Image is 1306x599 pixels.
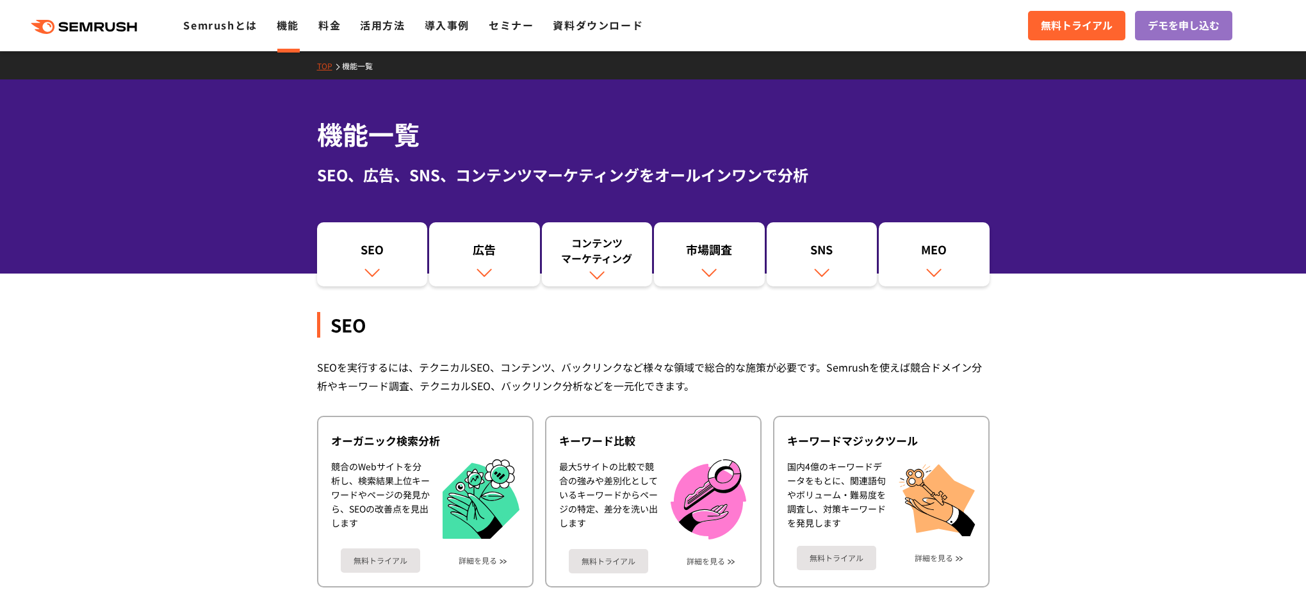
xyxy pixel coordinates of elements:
[318,17,341,33] a: 料金
[787,433,975,448] div: キーワードマジックツール
[331,433,519,448] div: オーガニック検索分析
[459,556,497,565] a: 詳細を見る
[317,222,428,286] a: SEO
[660,242,758,263] div: 市場調査
[915,554,953,562] a: 詳細を見る
[317,163,990,186] div: SEO、広告、SNS、コンテンツマーケティングをオールインワンで分析
[797,546,876,570] a: 無料トライアル
[277,17,299,33] a: 機能
[1028,11,1125,40] a: 無料トライアル
[317,358,990,395] div: SEOを実行するには、テクニカルSEO、コンテンツ、バックリンクなど様々な領域で総合的な施策が必要です。Semrushを使えば競合ドメイン分析やキーワード調査、テクニカルSEO、バックリンク分析...
[323,242,421,263] div: SEO
[569,549,648,573] a: 無料トライアル
[429,222,540,286] a: 広告
[879,222,990,286] a: MEO
[899,459,975,536] img: キーワードマジックツール
[1148,17,1220,34] span: デモを申し込む
[654,222,765,286] a: 市場調査
[767,222,877,286] a: SNS
[548,235,646,266] div: コンテンツ マーケティング
[687,557,725,566] a: 詳細を見る
[1135,11,1232,40] a: デモを申し込む
[425,17,469,33] a: 導入事例
[360,17,405,33] a: 活用方法
[559,459,658,539] div: 最大5サイトの比較で競合の強みや差別化としているキーワードからページの特定、差分を洗い出します
[542,222,653,286] a: コンテンツマーケティング
[671,459,746,539] img: キーワード比較
[885,242,983,263] div: MEO
[436,242,534,263] div: 広告
[773,242,871,263] div: SNS
[341,548,420,573] a: 無料トライアル
[317,115,990,153] h1: 機能一覧
[342,60,382,71] a: 機能一覧
[787,459,886,536] div: 国内4億のキーワードデータをもとに、関連語句やボリューム・難易度を調査し、対策キーワードを発見します
[331,459,430,539] div: 競合のWebサイトを分析し、検索結果上位キーワードやページの発見から、SEOの改善点を見出します
[317,60,342,71] a: TOP
[183,17,257,33] a: Semrushとは
[489,17,534,33] a: セミナー
[317,312,990,338] div: SEO
[443,459,519,539] img: オーガニック検索分析
[553,17,643,33] a: 資料ダウンロード
[559,433,747,448] div: キーワード比較
[1041,17,1113,34] span: 無料トライアル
